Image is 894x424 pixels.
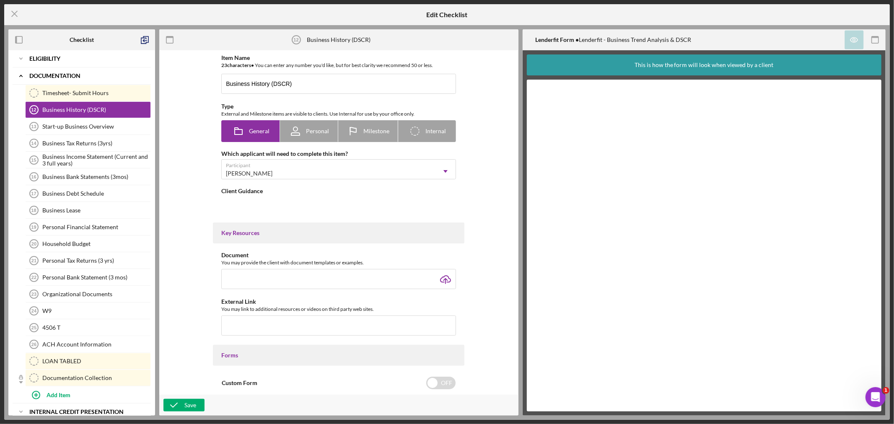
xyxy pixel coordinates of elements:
[25,118,151,135] a: 13Start-up Business Overview
[42,140,150,147] div: Business Tax Returns (3yrs)
[865,387,886,407] iframe: Intercom live chat
[25,319,151,336] a: 254506 T
[426,11,467,18] h5: Edit Checklist
[363,128,389,134] span: Milestone
[25,336,151,353] a: 26ACH Account Information
[31,258,36,263] tspan: 21
[31,141,36,146] tspan: 14
[249,128,269,134] span: General
[42,341,150,348] div: ACH Account Information
[25,168,151,185] a: 16Business Bank Statements (3mos)
[31,342,36,347] tspan: 26
[42,224,150,230] div: Personal Financial Statement
[226,170,272,177] div: [PERSON_NAME]
[31,107,36,112] tspan: 12
[221,188,456,194] div: Client Guidance
[42,207,150,214] div: Business Lease
[25,235,151,252] a: 20Household Budget
[221,352,456,359] div: Forms
[47,387,70,403] div: Add Item
[221,259,456,267] div: You may provide the client with document templates or examples.
[42,308,150,314] div: W9
[31,191,36,196] tspan: 17
[25,202,151,219] a: 18Business Lease
[222,379,257,386] label: Custom Form
[221,110,456,118] div: External and Milestone items are visible to clients. Use Internal for use by your office only.
[42,106,150,113] div: Business History (DSCR)
[31,292,36,297] tspan: 23
[42,240,150,247] div: Household Budget
[42,123,150,130] div: Start-up Business Overview
[31,275,36,280] tspan: 22
[42,90,150,96] div: Timesheet- Submit Hours
[31,174,36,179] tspan: 16
[29,56,60,61] b: Eligibility
[535,36,579,43] b: Lenderfit Form •
[883,387,889,394] span: 1
[25,286,151,302] a: 23Organizational Documents
[25,185,151,202] a: 17Business Debt Schedule
[42,274,150,281] div: Personal Bank Statement (3 mos)
[307,36,371,43] div: Business History (DSCR)
[31,124,36,129] tspan: 13
[306,128,329,134] span: Personal
[42,358,150,365] div: LOAN TABLED
[42,324,150,331] div: 4506 T
[221,298,456,305] div: External Link
[221,252,456,259] div: Document
[31,225,36,230] tspan: 19
[31,208,36,213] tspan: 18
[42,153,150,167] div: Business Income Statement (Current and 3 full years)
[221,150,456,157] div: Which applicant will need to complete this item?
[31,325,36,330] tspan: 25
[29,409,124,414] b: Internal Credit Presentation
[535,36,691,43] div: Lenderfit - Business Trend Analysis & DSCR
[163,399,205,411] button: Save
[42,173,150,180] div: Business Bank Statements (3mos)
[42,190,150,197] div: Business Debt Schedule
[221,61,456,70] div: You can enter any number you'd like, but for best clarity we recommend 50 or less.
[25,370,151,386] a: Documentation Collection
[42,257,150,264] div: Personal Tax Returns (3 yrs)
[31,241,36,246] tspan: 20
[25,353,151,370] a: LOAN TABLED
[42,291,150,297] div: Organizational Documents
[294,37,299,42] tspan: 12
[31,308,37,313] tspan: 24
[42,375,150,381] div: Documentation Collection
[535,88,874,403] iframe: Lenderfit form
[25,252,151,269] a: 21Personal Tax Returns (3 yrs)
[25,386,151,403] button: Add Item
[635,54,774,75] div: This is how the form will look when viewed by a client
[25,269,151,286] a: 22Personal Bank Statement (3 mos)
[31,158,36,163] tspan: 15
[29,73,80,78] b: documentation
[25,85,151,101] a: Timesheet- Submit Hours
[221,230,456,236] div: Key Resources
[70,36,94,43] b: Checklist
[221,103,456,110] div: Type
[25,219,151,235] a: 19Personal Financial Statement
[25,302,151,319] a: 24W9
[25,101,151,118] a: 12Business History (DSCR)
[221,62,254,68] b: 23 character s •
[25,135,151,152] a: 14Business Tax Returns (3yrs)
[425,128,446,134] span: Internal
[184,399,196,411] div: Save
[221,305,456,313] div: You may link to additional resources or videos on third party web sites.
[25,152,151,168] a: 15Business Income Statement (Current and 3 full years)
[221,54,456,61] div: Item Name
